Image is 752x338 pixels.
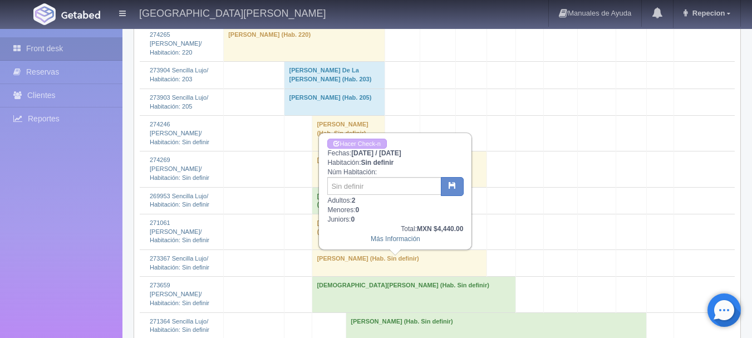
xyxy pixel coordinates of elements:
[312,116,385,151] td: [PERSON_NAME] (Hab. Sin definir)
[417,225,463,233] b: MXN $4,440.00
[139,6,326,19] h4: [GEOGRAPHIC_DATA][PERSON_NAME]
[312,151,487,187] td: [PERSON_NAME] (Hab. Sin definir)
[355,206,359,214] b: 0
[361,159,394,166] b: Sin definir
[150,318,209,334] a: 271364 Sencilla Lujo/Habitación: Sin definir
[327,139,386,149] a: Hacer Check-in
[150,121,209,145] a: 274246 [PERSON_NAME]/Habitación: Sin definir
[312,187,385,214] td: [PERSON_NAME] (Hab. Sin definir)
[150,67,208,82] a: 273904 Sencilla Lujo/Habitación: 203
[352,197,356,204] b: 2
[327,224,463,234] div: Total:
[150,156,209,180] a: 274269 [PERSON_NAME]/Habitación: Sin definir
[150,94,208,110] a: 273903 Sencilla Lujo/Habitación: 205
[61,11,100,19] img: Getabed
[150,193,209,208] a: 269953 Sencilla Lujo/Habitación: Sin definir
[690,9,725,17] span: Repecion
[312,250,487,277] td: [PERSON_NAME] (Hab. Sin definir)
[224,26,385,62] td: [PERSON_NAME] (Hab. 220)
[371,235,420,243] a: Más Información
[150,255,209,271] a: 273367 Sencilla Lujo/Habitación: Sin definir
[320,134,471,249] div: Fechas: Habitación: Núm Habitación: Adultos: Menores: Juniors:
[150,282,209,306] a: 273659 [PERSON_NAME]/Habitación: Sin definir
[150,31,202,55] a: 274265 [PERSON_NAME]/Habitación: 220
[150,219,209,243] a: 271061 [PERSON_NAME]/Habitación: Sin definir
[33,3,56,25] img: Getabed
[284,62,385,89] td: [PERSON_NAME] De La [PERSON_NAME] (Hab. 203)
[312,214,385,249] td: [PERSON_NAME] (Hab. Sin definir)
[312,277,516,312] td: [DEMOGRAPHIC_DATA][PERSON_NAME] (Hab. Sin definir)
[327,177,441,195] input: Sin definir
[351,215,355,223] b: 0
[351,149,401,157] b: [DATE] / [DATE]
[284,89,385,115] td: [PERSON_NAME] (Hab. 205)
